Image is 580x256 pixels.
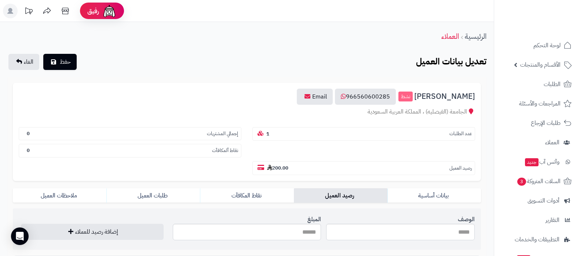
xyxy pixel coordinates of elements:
img: logo-2.png [530,12,573,28]
a: ملاحظات العميل [13,188,106,203]
span: التطبيقات والخدمات [515,234,559,245]
a: الرئيسية [465,31,486,42]
a: التطبيقات والخدمات [499,231,576,248]
a: التقارير [499,211,576,229]
small: عدد الطلبات [449,130,472,137]
span: أدوات التسويق [528,196,559,206]
label: الوصف [458,212,475,224]
b: 200.00 [267,164,288,171]
a: أدوات التسويق [499,192,576,209]
small: رصيد العميل [449,165,472,172]
b: تعديل بيانات العميل [416,55,486,68]
div: Open Intercom Messenger [11,227,29,245]
small: إجمالي المشتريات [207,130,238,137]
a: العملاء [441,31,459,42]
b: 0 [27,147,30,154]
a: تحديثات المنصة [19,4,38,20]
span: الطلبات [544,79,561,89]
span: الغاء [24,57,33,66]
label: المبلغ [307,212,321,224]
span: السلات المتروكة [517,176,561,186]
span: جديد [525,158,539,166]
a: السلات المتروكة3 [499,172,576,190]
div: الجامعة (الفيصليه) ، المملكة العربية السعودية [19,108,475,116]
a: Email [297,89,333,105]
button: إضافة رصيد للعملاء [21,224,164,240]
span: 3 [517,177,526,186]
span: العملاء [545,137,559,148]
a: طلبات الإرجاع [499,114,576,132]
a: بيانات أساسية [387,188,481,203]
a: المراجعات والأسئلة [499,95,576,112]
a: الغاء [8,54,39,70]
span: المراجعات والأسئلة [519,99,561,109]
small: نشط [398,92,413,102]
a: العملاء [499,134,576,151]
span: الأقسام والمنتجات [520,60,561,70]
button: حفظ [43,54,77,70]
small: نقاط ألمكافآت [212,147,238,154]
span: طلبات الإرجاع [531,118,561,128]
span: [PERSON_NAME] [414,92,475,101]
span: وآتس آب [524,157,559,167]
a: رصيد العميل [294,188,387,203]
b: 1 [266,130,269,137]
span: حفظ [60,57,71,66]
span: لوحة التحكم [533,40,561,51]
img: ai-face.png [102,4,117,18]
a: الطلبات [499,75,576,93]
b: 0 [27,130,30,137]
span: التقارير [546,215,559,225]
a: لوحة التحكم [499,37,576,54]
a: طلبات العميل [106,188,200,203]
a: نقاط المكافآت [200,188,293,203]
a: 966560600285 [335,89,396,105]
a: وآتس آبجديد [499,153,576,171]
span: رفيق [87,7,99,15]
